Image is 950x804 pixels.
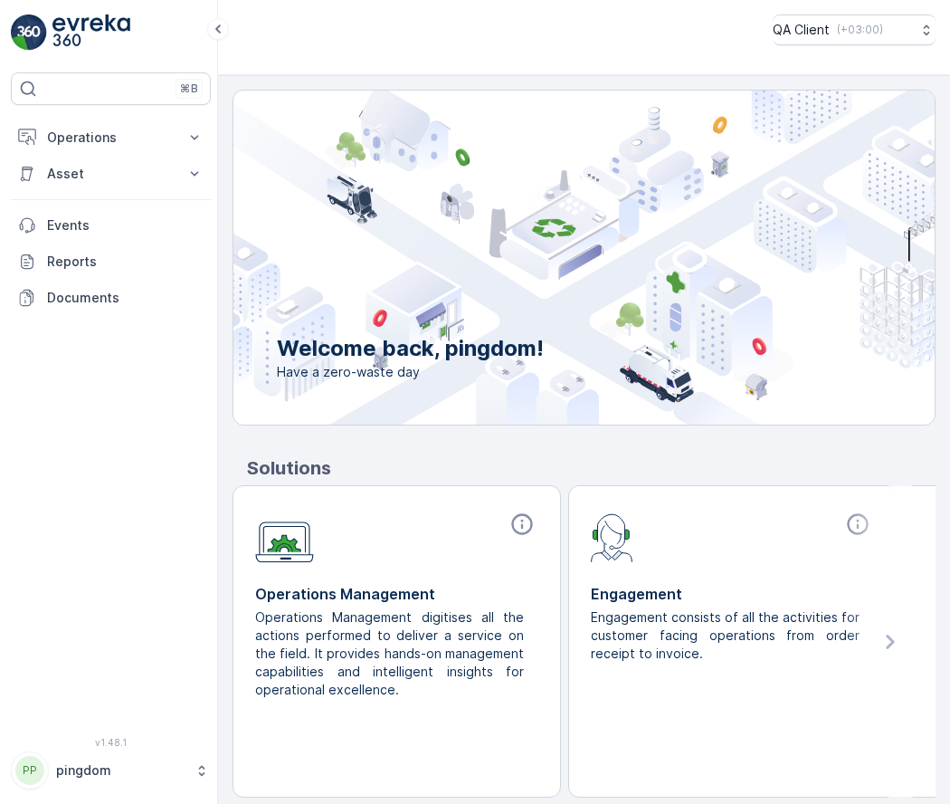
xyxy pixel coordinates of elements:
p: Documents [47,289,204,307]
a: Reports [11,244,211,280]
p: QA Client [773,21,830,39]
img: city illustration [152,91,935,425]
p: Operations [47,129,175,147]
p: Engagement consists of all the activities for customer facing operations from order receipt to in... [591,608,860,663]
p: Operations Management digitises all the actions performed to deliver a service on the field. It p... [255,608,524,699]
span: v 1.48.1 [11,737,211,748]
button: Asset [11,156,211,192]
p: Operations Management [255,583,538,605]
p: Solutions [247,455,936,482]
p: Events [47,216,204,234]
img: module-icon [591,512,633,562]
a: Documents [11,280,211,316]
p: Engagement [591,583,874,605]
button: QA Client(+03:00) [773,14,936,45]
div: PP [15,756,44,785]
p: pingdom [56,761,185,780]
img: module-icon [255,512,314,563]
p: Welcome back, pingdom! [277,334,544,363]
button: Operations [11,120,211,156]
img: logo_light-DOdMpM7g.png [52,14,130,51]
p: ( +03:00 ) [837,23,883,37]
p: Asset [47,165,175,183]
a: Events [11,207,211,244]
button: PPpingdom [11,751,211,790]
p: Reports [47,253,204,271]
span: Have a zero-waste day [277,363,544,381]
p: ⌘B [180,81,198,96]
img: logo [11,14,47,51]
